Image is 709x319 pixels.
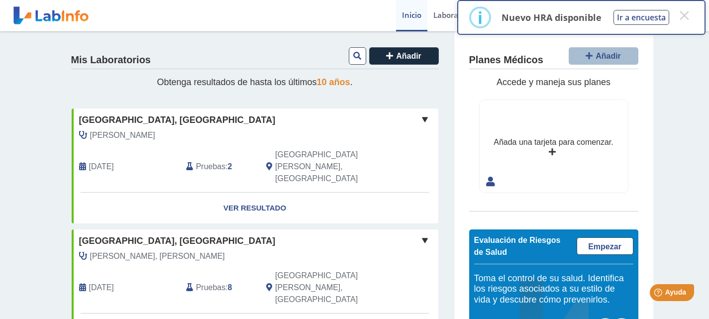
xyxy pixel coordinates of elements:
[275,149,385,185] span: San Juan, PR
[89,282,114,294] span: 2025-05-30
[179,149,259,185] div: :
[369,47,439,65] button: Añadir
[596,52,621,60] span: Añadir
[469,54,543,66] h4: Planes Médicos
[90,129,155,141] span: Matos, Carlos
[228,283,232,292] b: 8
[620,280,698,308] iframe: Help widget launcher
[275,270,385,306] span: San Juan, PR
[494,136,613,148] div: Añada una tarjeta para comenzar.
[569,47,638,65] button: Añadir
[157,77,352,87] span: Obtenga resultados de hasta los últimos .
[179,270,259,306] div: :
[502,11,602,23] p: Nuevo HRA disponible
[89,161,114,173] span: 2025-09-19
[577,237,633,255] a: Empezar
[228,162,232,171] b: 2
[675,6,693,24] button: Close this dialog
[196,161,225,173] span: Pruebas
[72,193,438,224] a: Ver Resultado
[474,273,633,306] h5: Toma el control de su salud. Identifica los riesgos asociados a su estilo de vida y descubre cómo...
[588,242,621,251] span: Empezar
[317,77,350,87] span: 10 años
[71,54,151,66] h4: Mis Laboratorios
[79,234,276,248] span: [GEOGRAPHIC_DATA], [GEOGRAPHIC_DATA]
[613,10,669,25] button: Ir a encuesta
[396,52,421,60] span: Añadir
[196,282,225,294] span: Pruebas
[478,8,483,26] div: i
[474,236,561,256] span: Evaluación de Riesgos de Salud
[79,113,276,127] span: [GEOGRAPHIC_DATA], [GEOGRAPHIC_DATA]
[497,77,610,87] span: Accede y maneja sus planes
[90,250,225,262] span: Padilla Ortiz, Jose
